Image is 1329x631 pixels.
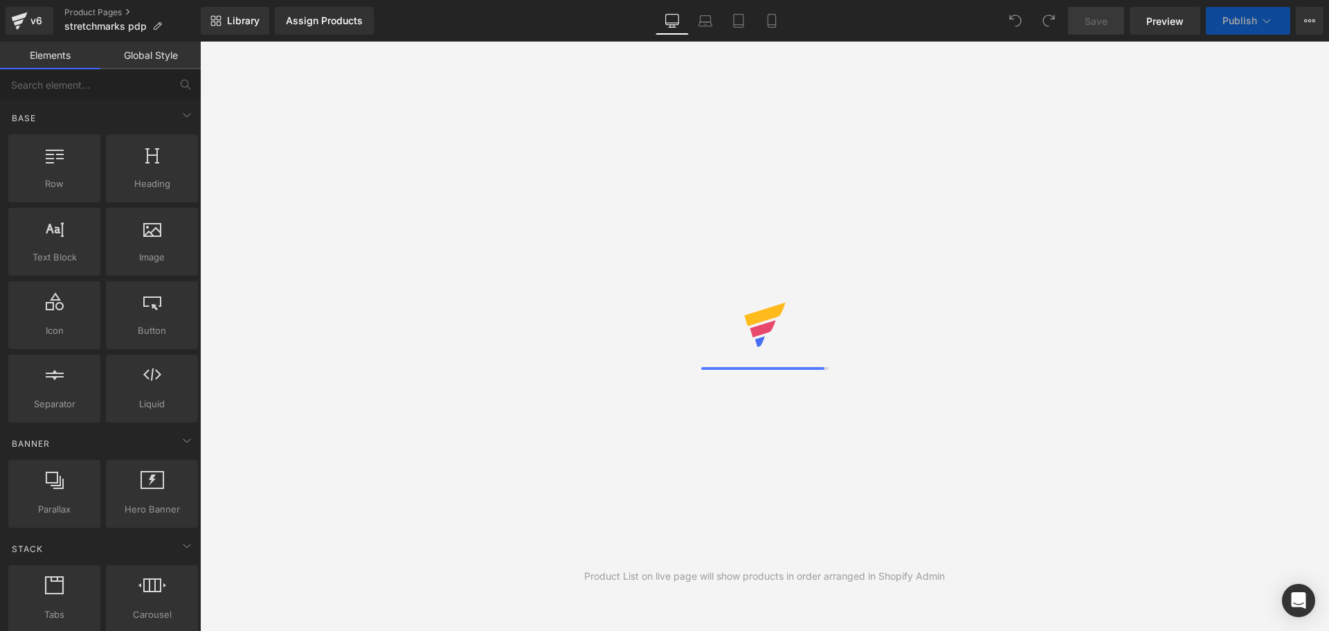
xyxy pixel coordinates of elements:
button: Publish [1206,7,1290,35]
span: Heading [110,177,194,191]
a: Mobile [755,7,788,35]
a: Preview [1130,7,1200,35]
span: Parallax [12,502,96,517]
a: Desktop [656,7,689,35]
a: Product Pages [64,7,201,18]
a: Global Style [100,42,201,69]
span: Icon [12,323,96,338]
span: Banner [10,437,51,450]
div: Assign Products [286,15,363,26]
div: Product List on live page will show products in order arranged in Shopify Admin [584,569,945,584]
div: v6 [28,12,45,30]
span: Separator [12,397,96,411]
span: Carousel [110,607,194,622]
a: New Library [201,7,269,35]
span: Image [110,250,194,265]
button: Undo [1002,7,1029,35]
span: Row [12,177,96,191]
span: Publish [1222,15,1257,26]
span: Liquid [110,397,194,411]
span: Base [10,112,37,125]
button: Redo [1035,7,1063,35]
span: Preview [1146,14,1184,28]
a: Laptop [689,7,722,35]
span: stretchmarks pdp [64,21,147,32]
span: Stack [10,542,44,556]
span: Tabs [12,607,96,622]
span: Library [227,15,260,27]
span: Save [1085,14,1107,28]
span: Button [110,323,194,338]
div: Open Intercom Messenger [1282,584,1315,617]
a: Tablet [722,7,755,35]
span: Text Block [12,250,96,265]
button: More [1296,7,1323,35]
span: Hero Banner [110,502,194,517]
a: v6 [6,7,53,35]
